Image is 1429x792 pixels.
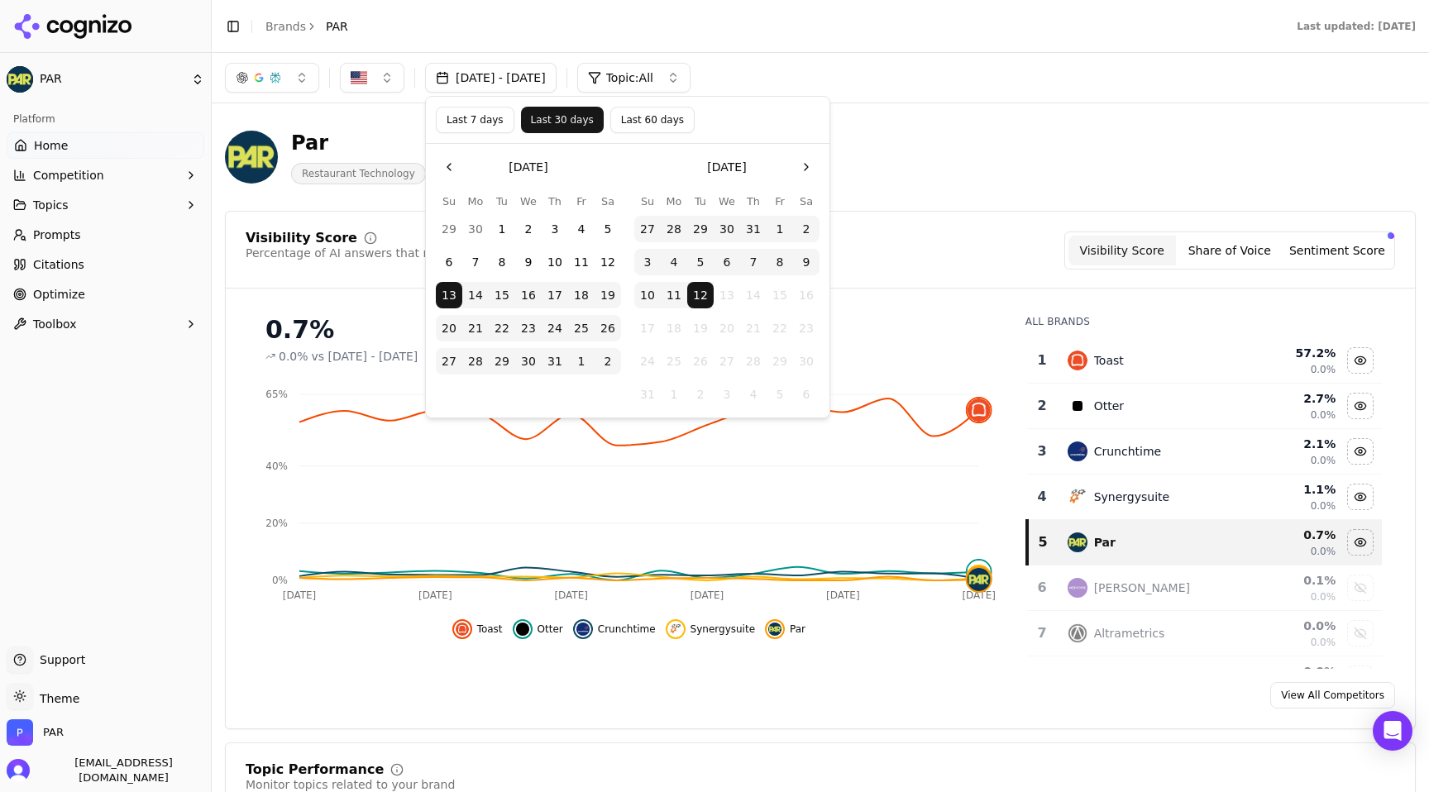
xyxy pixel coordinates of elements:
[34,137,68,154] span: Home
[793,193,820,209] th: Saturday
[595,315,621,341] button: Saturday, July 26th, 2025, selected
[634,193,820,408] table: August 2025
[7,222,204,248] a: Prompts
[542,282,568,308] button: Thursday, July 17th, 2025, selected
[1094,398,1124,414] div: Otter
[634,216,661,242] button: Sunday, July 27th, 2025, selected
[1176,236,1283,265] button: Share of Voice
[962,589,996,601] tspan: [DATE]
[515,193,542,209] th: Wednesday
[1245,345,1336,361] div: 57.2 %
[33,197,69,213] span: Topics
[740,249,767,275] button: Thursday, August 7th, 2025, selected
[418,589,452,601] tspan: [DATE]
[1347,438,1374,465] button: Hide crunchtime data
[634,282,661,308] button: Sunday, August 10th, 2025, selected
[1245,390,1336,407] div: 2.7 %
[33,651,85,668] span: Support
[425,63,557,93] button: [DATE] - [DATE]
[768,623,781,636] img: par
[515,216,542,242] button: Wednesday, July 2nd, 2025
[1094,352,1124,369] div: Toast
[1245,436,1336,452] div: 2.1 %
[661,282,687,308] button: Monday, August 11th, 2025, selected
[1094,625,1165,642] div: Altrametrics
[1094,580,1190,596] div: [PERSON_NAME]
[1270,682,1395,709] a: View All Competitors
[691,623,755,636] span: Synergysuite
[714,249,740,275] button: Wednesday, August 6th, 2025, selected
[666,619,755,639] button: Hide synergysuite data
[790,623,805,636] span: Par
[1311,636,1336,649] span: 0.0%
[826,589,860,601] tspan: [DATE]
[33,286,85,303] span: Optimize
[687,193,714,209] th: Tuesday
[1034,396,1051,416] div: 2
[1027,611,1382,656] tr: 7altrametricsAltrametrics0.0%0.0%Show altrametrics data
[714,216,740,242] button: Wednesday, July 30th, 2025, selected
[1034,623,1051,643] div: 7
[1068,623,1087,643] img: altrametrics
[606,69,653,86] span: Topic: All
[767,249,793,275] button: Friday, August 8th, 2025, selected
[1068,351,1087,370] img: toast
[595,249,621,275] button: Saturday, July 12th, 2025
[968,568,991,591] img: par
[767,216,793,242] button: Friday, August 1st, 2025, selected
[436,282,462,308] button: Sunday, July 13th, 2025, selected
[568,193,595,209] th: Friday
[265,389,288,400] tspan: 65%
[595,282,621,308] button: Saturday, July 19th, 2025, selected
[7,311,204,337] button: Toolbox
[793,154,820,180] button: Go to the Next Month
[1034,578,1051,598] div: 6
[489,216,515,242] button: Tuesday, July 1st, 2025
[1311,499,1336,513] span: 0.0%
[1027,384,1382,429] tr: 2otterOtter2.7%0.0%Hide otter data
[33,227,81,243] span: Prompts
[265,315,992,345] div: 0.7%
[1347,620,1374,646] button: Show altrametrics data
[33,316,77,332] span: Toolbox
[1025,315,1382,328] div: All Brands
[634,249,661,275] button: Sunday, August 3rd, 2025, selected
[661,216,687,242] button: Monday, July 28th, 2025, selected
[7,719,64,746] button: Open organization switcher
[515,348,542,375] button: Wednesday, July 30th, 2025, selected
[1027,520,1382,565] tr: 5parPar0.7%0.0%Hide par data
[33,256,84,273] span: Citations
[554,589,588,601] tspan: [DATE]
[291,163,426,184] span: Restaurant Technology
[1311,408,1336,422] span: 0.0%
[1027,475,1382,520] tr: 4synergysuiteSynergysuite1.1%0.0%Hide synergysuite data
[521,107,604,133] button: Last 30 days
[595,193,621,209] th: Saturday
[272,575,288,586] tspan: 0%
[568,348,595,375] button: Friday, August 1st, 2025, selected
[595,348,621,375] button: Saturday, August 2nd, 2025, selected
[40,72,184,87] span: PAR
[516,623,529,636] img: otter
[436,193,462,209] th: Sunday
[515,282,542,308] button: Wednesday, July 16th, 2025, selected
[436,348,462,375] button: Sunday, July 27th, 2025, selected
[7,192,204,218] button: Topics
[33,167,104,184] span: Competition
[1025,338,1382,702] div: Data table
[1245,663,1336,680] div: 0.0 %
[246,763,384,776] div: Topic Performance
[1068,532,1087,552] img: par
[1027,338,1382,384] tr: 1toastToast57.2%0.0%Hide toast data
[436,154,462,180] button: Go to the Previous Month
[489,193,515,209] th: Tuesday
[1347,575,1374,601] button: Show ncr aloha data
[1068,578,1087,598] img: ncr aloha
[36,756,204,785] span: [EMAIL_ADDRESS][DOMAIN_NAME]
[1347,484,1374,510] button: Hide synergysuite data
[1297,20,1416,33] div: Last updated: [DATE]
[265,460,288,472] tspan: 40%
[489,315,515,341] button: Tuesday, July 22nd, 2025, selected
[1027,656,1382,702] tr: 0.0%Show que data
[793,216,820,242] button: Saturday, August 2nd, 2025, selected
